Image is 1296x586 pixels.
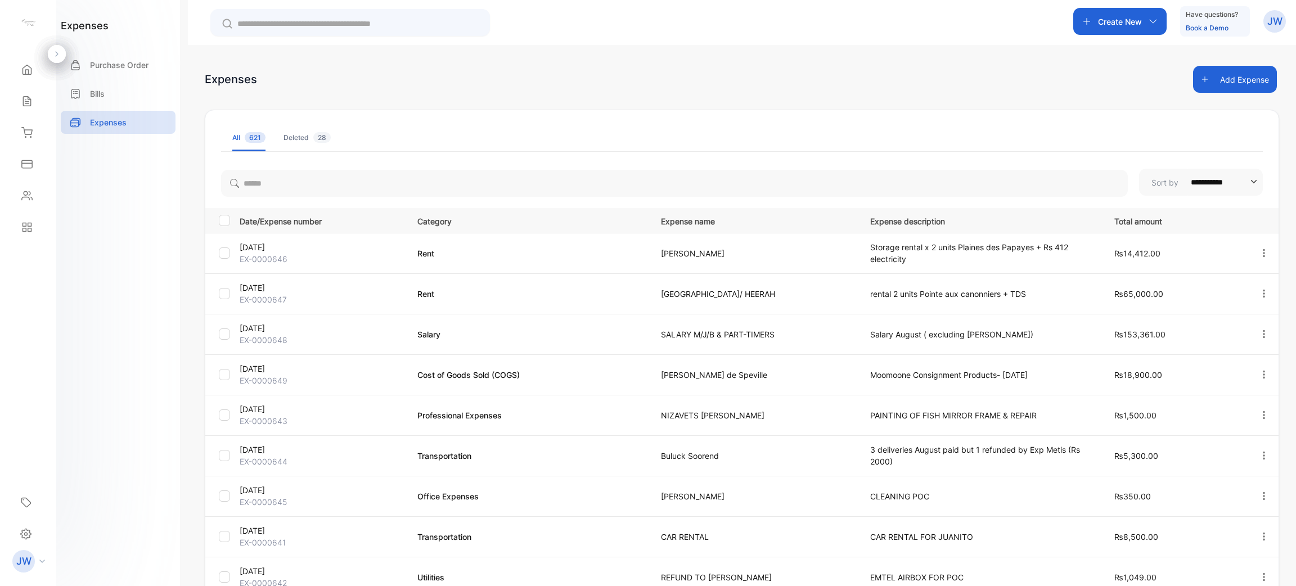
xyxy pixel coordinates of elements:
p: rental 2 units Pointe aux canonniers + TDS [870,288,1091,300]
p: Category [417,213,637,227]
p: Expense description [870,213,1091,227]
p: Transportation [417,450,637,462]
p: PAINTING OF FISH MIRROR FRAME & REPAIR [870,409,1091,421]
p: Salary [417,328,637,340]
p: Date/Expense number [240,213,403,227]
p: CAR RENTAL [661,531,847,543]
p: JW [1267,14,1282,29]
div: Deleted [283,133,331,143]
p: EMTEL AIRBOX FOR POC [870,571,1091,583]
p: [GEOGRAPHIC_DATA]/ HEERAH [661,288,847,300]
p: Storage rental x 2 units Plaines des Papayes + Rs 412 electricity [870,241,1091,265]
img: logo [20,15,37,31]
p: Professional Expenses [417,409,637,421]
p: Create New [1098,16,1142,28]
p: EX-0000646 [240,253,403,265]
span: ₨8,500.00 [1114,532,1158,542]
span: ₨1,049.00 [1114,573,1156,582]
p: Utilities [417,571,637,583]
span: ₨350.00 [1114,492,1151,501]
p: Rent [417,247,637,259]
p: CLEANING POC [870,490,1091,502]
span: ₨153,361.00 [1114,330,1165,339]
button: Add Expense [1193,66,1277,93]
p: EX-0000643 [240,415,403,427]
p: EX-0000649 [240,375,403,386]
a: Expenses [61,111,175,134]
p: [DATE] [240,565,403,577]
p: Purchase Order [90,59,148,71]
p: Total amount [1114,213,1235,227]
p: [DATE] [240,525,403,537]
span: 621 [245,132,265,143]
p: [DATE] [240,444,403,456]
span: ₨1,500.00 [1114,411,1156,420]
p: Rent [417,288,637,300]
p: [PERSON_NAME] [661,247,847,259]
p: EX-0000641 [240,537,403,548]
p: EX-0000647 [240,294,403,305]
p: CAR RENTAL FOR JUANITO [870,531,1091,543]
p: Salary August ( excluding [PERSON_NAME]) [870,328,1091,340]
p: Cost of Goods Sold (COGS) [417,369,637,381]
button: Sort by [1139,169,1263,196]
p: [DATE] [240,282,403,294]
p: JW [16,554,31,569]
span: ₨5,300.00 [1114,451,1158,461]
p: Buluck Soorend [661,450,847,462]
p: REFUND TO [PERSON_NAME] [661,571,847,583]
p: [DATE] [240,403,403,415]
a: Bills [61,82,175,105]
p: Sort by [1151,177,1178,188]
p: Expenses [90,116,127,128]
p: NIZAVETS [PERSON_NAME] [661,409,847,421]
p: [PERSON_NAME] [661,490,847,502]
div: Expenses [205,71,257,88]
p: Office Expenses [417,490,637,502]
p: 3 deliveries August paid but 1 refunded by Exp Metis (Rs 2000) [870,444,1091,467]
span: ₨14,412.00 [1114,249,1160,258]
span: ₨65,000.00 [1114,289,1163,299]
p: EX-0000644 [240,456,403,467]
p: SALARY M/J/B & PART-TIMERS [661,328,847,340]
p: EX-0000645 [240,496,403,508]
a: Purchase Order [61,53,175,76]
a: Book a Demo [1186,24,1228,32]
p: Bills [90,88,105,100]
p: [PERSON_NAME] de Speville [661,369,847,381]
span: 28 [313,132,331,143]
p: Expense name [661,213,847,227]
p: [DATE] [240,484,403,496]
p: [DATE] [240,241,403,253]
p: Transportation [417,531,637,543]
p: Have questions? [1186,9,1238,20]
h1: expenses [61,18,109,33]
p: [DATE] [240,322,403,334]
p: EX-0000648 [240,334,403,346]
span: ₨18,900.00 [1114,370,1162,380]
div: All [232,133,265,143]
p: [DATE] [240,363,403,375]
p: Moomoone Consignment Products- [DATE] [870,369,1091,381]
button: JW [1263,8,1286,35]
button: Create New [1073,8,1167,35]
